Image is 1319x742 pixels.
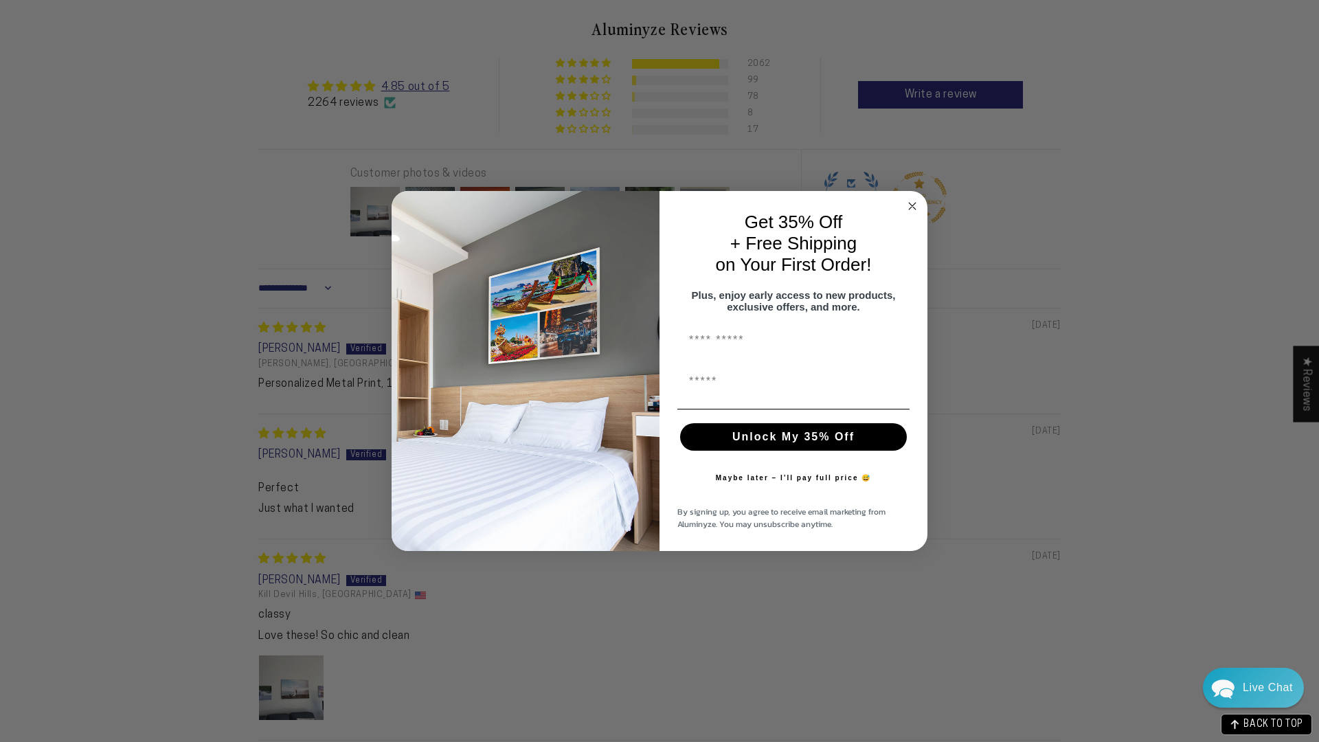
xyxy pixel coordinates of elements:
div: Chat widget toggle [1203,668,1304,708]
img: 728e4f65-7e6c-44e2-b7d1-0292a396982f.jpeg [392,191,659,551]
span: BACK TO TOP [1243,720,1303,730]
span: Get 35% Off [745,212,843,232]
button: Unlock My 35% Off [680,423,907,451]
span: + Free Shipping [730,233,857,254]
button: Close dialog [904,198,921,214]
span: on Your First Order! [716,254,872,275]
button: Maybe later – I’ll pay full price 😅 [709,464,879,492]
span: By signing up, you agree to receive email marketing from Aluminyze. You may unsubscribe anytime. [677,506,886,530]
div: Contact Us Directly [1243,668,1293,708]
span: Plus, enjoy early access to new products, exclusive offers, and more. [692,289,896,313]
